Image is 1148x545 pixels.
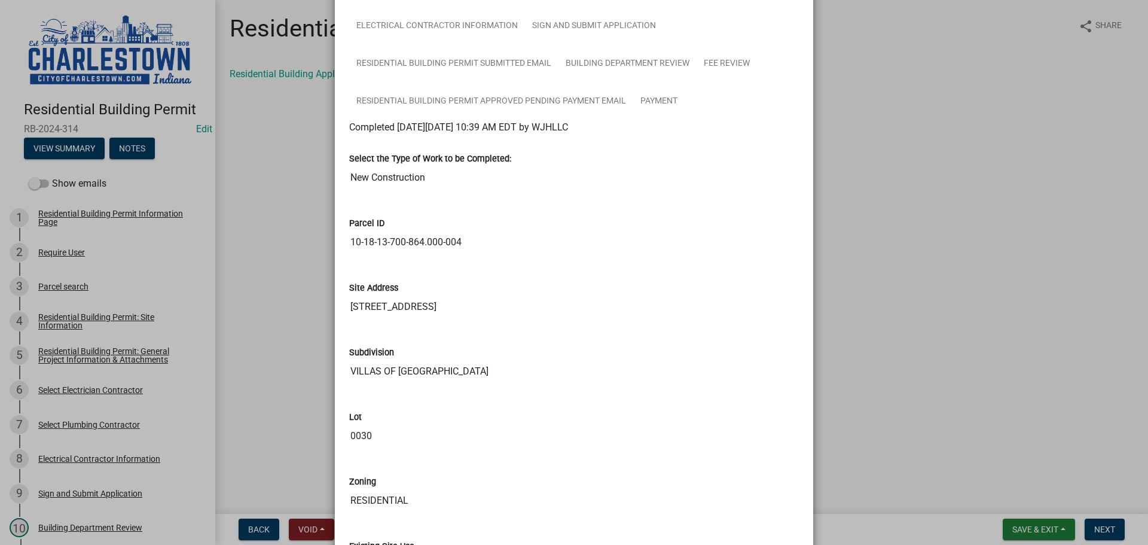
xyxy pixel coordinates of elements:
label: Lot [349,413,362,422]
a: Electrical Contractor Information [349,7,525,45]
a: Sign and Submit Application [525,7,663,45]
a: Payment [633,83,685,121]
label: Parcel ID [349,220,384,228]
label: Site Address [349,284,398,293]
span: Completed [DATE][DATE] 10:39 AM EDT by WJHLLC [349,121,568,133]
a: Fee Review [697,45,757,83]
a: Residential Building Permit Approved Pending Payment Email [349,83,633,121]
a: Residential Building Permit Submitted Email [349,45,558,83]
label: Select the Type of Work to be Completed: [349,155,511,163]
label: Subdivision [349,349,394,357]
a: Building Department Review [558,45,697,83]
label: Zoning [349,478,376,486]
